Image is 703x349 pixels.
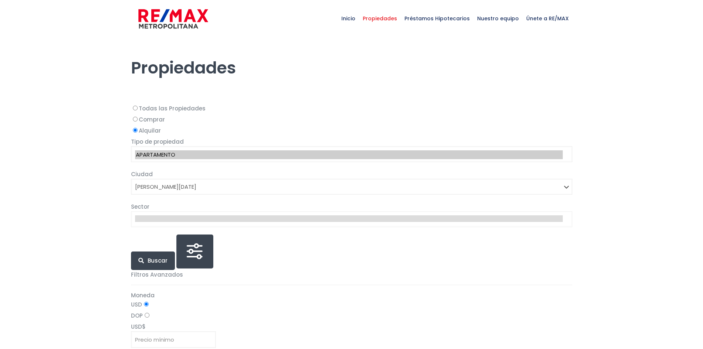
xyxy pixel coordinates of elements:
input: Comprar [133,117,138,122]
input: DOP [145,313,149,318]
span: Propiedades [359,7,401,30]
span: Sector [131,203,149,211]
span: Nuestro equipo [473,7,523,30]
label: Comprar [131,115,572,124]
label: USD [131,300,572,309]
span: Inicio [338,7,359,30]
label: DOP [131,311,572,320]
div: $ [131,322,572,348]
input: Alquilar [133,128,138,133]
img: remax-metropolitana-logo [138,8,208,30]
label: Todas las Propiedades [131,104,572,113]
option: CASA [135,159,563,168]
span: USD [131,323,142,331]
p: Filtros Avanzados [131,270,572,279]
option: APARTAMENTO [135,150,563,159]
h1: Propiedades [131,37,572,78]
button: Buscar [131,252,175,270]
span: Únete a RE/MAX [523,7,572,30]
label: Alquilar [131,126,572,135]
input: Precio mínimo [131,331,216,348]
span: Préstamos Hipotecarios [401,7,473,30]
span: Ciudad [131,170,153,178]
span: Moneda [131,291,155,299]
input: USD [144,302,149,307]
span: Tipo de propiedad [131,138,184,146]
input: Todas las Propiedades [133,106,138,110]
